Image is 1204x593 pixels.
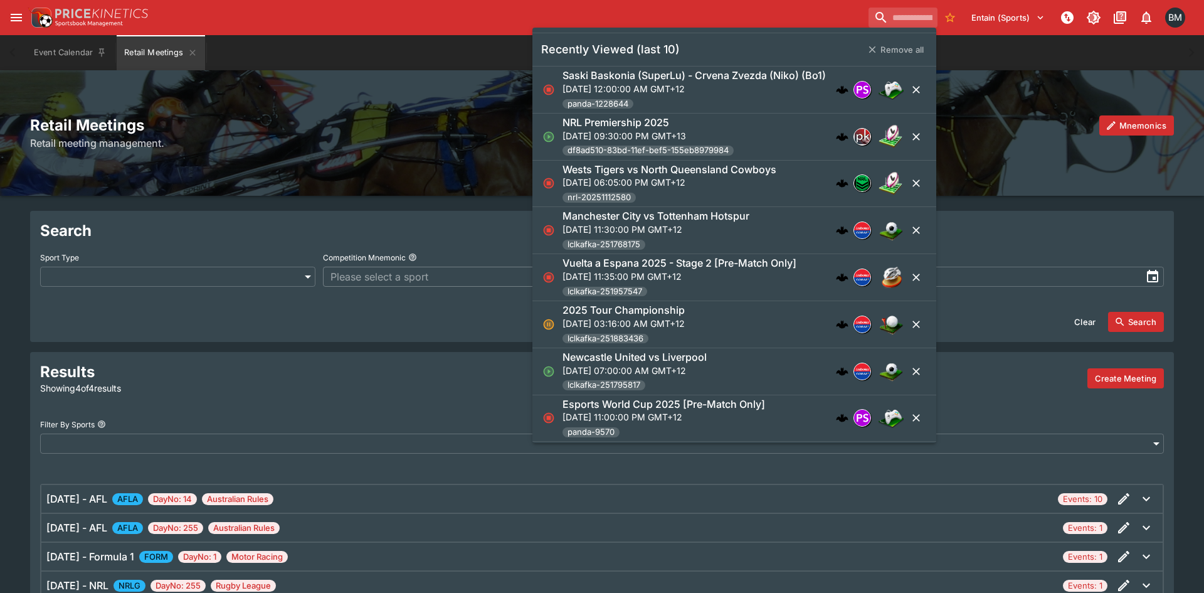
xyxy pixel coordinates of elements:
img: logo-cerberus.svg [836,177,848,190]
h6: NRL Premiership 2025 [562,116,669,129]
img: lclkafka.png [854,222,870,238]
span: AFLA [112,522,143,535]
button: Filter By Sports [97,420,106,429]
h6: Wests Tigers vs North Queensland Cowboys [562,163,776,176]
svg: Closed [542,177,555,190]
img: logo-cerberus.svg [836,271,848,284]
img: pricekinetics.png [854,129,870,145]
button: Event Calendar [26,35,114,70]
img: esports.png [879,405,904,430]
img: lclkafka.png [854,363,870,380]
span: Australian Rules [208,522,280,535]
div: cerberus [836,365,848,378]
div: lclkafka [853,363,871,380]
img: logo-cerberus.svg [836,365,848,378]
h2: Results [40,362,401,382]
button: Mnemonics [1099,115,1174,136]
img: logo-cerberus.svg [836,412,848,424]
h2: Retail Meetings [30,115,1174,135]
span: Events: 1 [1063,580,1107,592]
p: [DATE] 11:35:00 PM GMT+12 [562,270,796,283]
div: cerberus [836,131,848,143]
div: pandascore [853,81,871,99]
svg: Closed [542,271,555,284]
img: rugby_league.png [879,124,904,149]
img: logo-cerberus.svg [836,131,848,143]
button: Search [1108,312,1164,332]
img: pandascore.png [854,410,870,426]
div: cerberus [836,224,848,237]
h6: [DATE] - Formula 1 [46,549,134,564]
p: Competition Mnemonic [323,252,406,263]
img: lclkafka.png [854,316,870,333]
h2: Search [40,221,1164,240]
button: Clear [1067,312,1103,332]
img: logo-cerberus.svg [836,224,848,237]
input: search [869,8,937,28]
button: NOT Connected to PK [1056,6,1079,29]
p: Sport Type [40,252,79,263]
img: lclkafka.png [854,269,870,286]
p: [DATE] 07:00:00 AM GMT+12 [562,364,707,377]
img: golf.png [879,312,904,337]
button: Retail Meetings [117,35,204,70]
h6: Manchester City vs Tottenham Hotspur [562,210,749,223]
span: DayNo: 255 [150,580,206,592]
svg: Closed [542,83,555,96]
h6: [DATE] - AFL [46,491,107,506]
span: AFLA [112,493,143,506]
span: panda-9570 [562,426,620,439]
svg: Open [542,365,555,378]
div: cerberus [836,83,848,96]
div: cerberus [836,271,848,284]
span: NRLG [114,580,145,592]
span: DayNo: 1 [178,551,221,564]
p: [DATE] 03:16:00 AM GMT+12 [562,317,685,330]
img: rugby_league.png [879,171,904,196]
span: Australian Rules [202,493,273,506]
span: nrl-20251112580 [562,191,636,204]
div: nrl [853,174,871,192]
img: soccer.png [879,359,904,384]
div: cerberus [836,318,848,331]
span: df8ad510-83bd-11ef-bef5-155eb8979984 [562,144,734,157]
button: Byron Monk [1161,4,1189,31]
h6: Newcastle United vs Liverpool [562,351,707,364]
h6: Saski Baskonia (SuperLu) - Crvena Zvezda (Niko) (Bo1) [562,69,826,82]
div: pricekinetics [853,128,871,146]
p: [DATE] 11:30:00 PM GMT+12 [562,223,749,236]
p: Showing 4 of 4 results [40,382,401,395]
h6: Vuelta a Espana 2025 - Stage 2 [Pre-Match Only] [562,257,796,270]
button: No Bookmarks [940,8,960,28]
h6: 2025 Tour Championship [562,304,685,317]
img: PriceKinetics Logo [28,5,53,30]
h6: Retail meeting management. [30,136,1174,151]
p: [DATE] 06:05:00 PM GMT+12 [562,176,776,189]
p: [DATE] 12:00:00 AM GMT+12 [562,82,826,95]
span: Please select a sport [330,269,578,284]
span: FORM [139,551,173,564]
img: PriceKinetics [55,9,148,18]
button: Documentation [1109,6,1131,29]
span: DayNo: 14 [148,493,197,506]
span: Motor Racing [226,551,288,564]
h5: Recently Viewed (last 10) [541,42,680,56]
div: lclkafka [853,222,871,239]
img: cycling.png [879,265,904,290]
span: Events: 10 [1058,493,1107,506]
span: Events: 1 [1063,522,1107,535]
span: lclkafka-251957547 [562,286,647,298]
button: Select Tenant [964,8,1052,28]
h6: Esports World Cup 2025 [Pre-Match Only] [562,398,765,411]
span: panda-1228644 [562,98,633,110]
div: lclkafka [853,316,871,333]
h6: [DATE] - AFL [46,520,107,535]
button: Notifications [1135,6,1158,29]
span: lclkafka-251883436 [562,333,648,345]
div: lclkafka [853,269,871,286]
h6: [DATE] - NRL [46,578,108,593]
div: Byron Monk [1165,8,1185,28]
span: DayNo: 255 [148,522,203,535]
button: Create a new meeting by adding events [1087,368,1164,388]
img: Sportsbook Management [55,21,123,26]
